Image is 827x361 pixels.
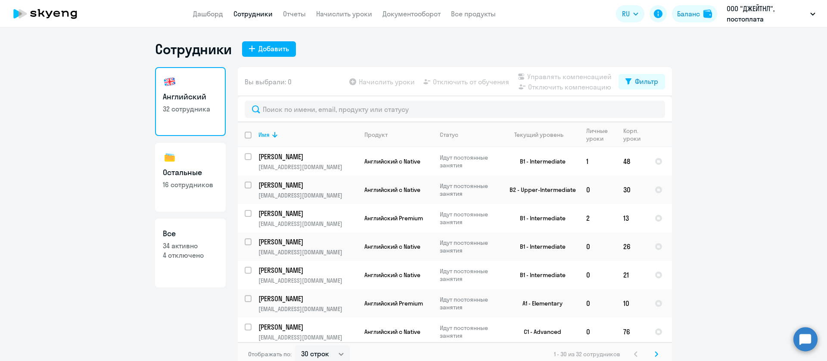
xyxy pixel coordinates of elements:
[579,204,616,232] td: 2
[258,294,357,303] a: [PERSON_NAME]
[382,9,441,18] a: Документооборот
[440,154,499,169] p: Идут постоянные занятия
[316,9,372,18] a: Начислить уроки
[499,204,579,232] td: B1 - Intermediate
[616,204,648,232] td: 13
[364,328,420,336] span: Английский с Native
[579,261,616,289] td: 0
[619,74,665,89] button: Фильтр
[163,250,218,260] p: 4 отключено
[258,131,357,139] div: Имя
[440,131,499,139] div: Статус
[258,152,357,161] a: [PERSON_NAME]
[242,41,296,57] button: Добавить
[616,5,644,22] button: RU
[579,232,616,261] td: 0
[440,239,499,254] p: Идут постоянные занятия
[258,209,357,218] a: [PERSON_NAME]
[499,176,579,204] td: B2 - Upper-Intermediate
[258,265,357,275] a: [PERSON_NAME]
[440,182,499,197] p: Идут постоянные занятия
[245,101,665,118] input: Поиск по имени, email, продукту или статусу
[155,40,232,58] h1: Сотрудники
[258,191,357,199] p: [EMAIL_ADDRESS][DOMAIN_NAME]
[586,127,616,142] div: Личные уроки
[233,9,273,18] a: Сотрудники
[163,167,218,178] h3: Остальные
[364,243,420,250] span: Английский с Native
[677,9,700,19] div: Баланс
[579,318,616,346] td: 0
[616,261,648,289] td: 21
[258,131,270,139] div: Имя
[579,289,616,318] td: 0
[623,127,647,142] div: Корп. уроки
[616,176,648,204] td: 30
[283,9,306,18] a: Отчеты
[155,67,226,136] a: Английский32 сотрудника
[258,248,357,256] p: [EMAIL_ADDRESS][DOMAIN_NAME]
[616,232,648,261] td: 26
[440,324,499,339] p: Идут постоянные занятия
[616,318,648,346] td: 76
[440,296,499,311] p: Идут постоянные занятия
[499,232,579,261] td: B1 - Intermediate
[499,147,579,176] td: B1 - Intermediate
[258,237,357,247] a: [PERSON_NAME]
[163,104,218,114] p: 32 сотрудника
[364,131,388,139] div: Продукт
[727,3,807,24] p: ООО "ДЖЕЙТНЛ", постоплата
[506,131,579,139] div: Текущий уровень
[703,9,712,18] img: balance
[258,237,356,247] p: [PERSON_NAME]
[258,265,356,275] p: [PERSON_NAME]
[258,43,289,54] div: Добавить
[554,350,620,358] span: 1 - 30 из 32 сотрудников
[635,76,658,86] div: Фильтр
[163,180,218,189] p: 16 сотрудников
[258,333,357,341] p: [EMAIL_ADDRESS][DOMAIN_NAME]
[364,214,423,222] span: Английский Premium
[672,5,717,22] button: Балансbalance
[258,152,356,161] p: [PERSON_NAME]
[364,186,420,194] span: Английский с Native
[258,305,357,313] p: [EMAIL_ADDRESS][DOMAIN_NAME]
[258,209,356,218] p: [PERSON_NAME]
[440,131,458,139] div: Статус
[258,220,357,228] p: [EMAIL_ADDRESS][DOMAIN_NAME]
[616,289,648,318] td: 10
[245,77,292,87] span: Вы выбрали: 0
[258,277,357,284] p: [EMAIL_ADDRESS][DOMAIN_NAME]
[499,289,579,318] td: A1 - Elementary
[623,127,642,142] div: Корп. уроки
[258,180,357,190] a: [PERSON_NAME]
[258,163,357,171] p: [EMAIL_ADDRESS][DOMAIN_NAME]
[163,151,177,164] img: others
[622,9,630,19] span: RU
[155,219,226,287] a: Все34 активно4 отключено
[514,131,563,139] div: Текущий уровень
[364,157,420,165] span: Английский с Native
[258,180,356,190] p: [PERSON_NAME]
[440,210,499,226] p: Идут постоянные занятия
[193,9,223,18] a: Дашборд
[579,147,616,176] td: 1
[499,318,579,346] td: C1 - Advanced
[258,322,356,332] p: [PERSON_NAME]
[451,9,496,18] a: Все продукты
[364,299,423,307] span: Английский Premium
[722,3,820,24] button: ООО "ДЖЕЙТНЛ", постоплата
[499,261,579,289] td: B1 - Intermediate
[248,350,292,358] span: Отображать по:
[586,127,610,142] div: Личные уроки
[579,176,616,204] td: 0
[364,131,432,139] div: Продукт
[163,91,218,102] h3: Английский
[440,267,499,283] p: Идут постоянные занятия
[155,143,226,212] a: Остальные16 сотрудников
[258,294,356,303] p: [PERSON_NAME]
[616,147,648,176] td: 48
[258,322,357,332] a: [PERSON_NAME]
[163,228,218,239] h3: Все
